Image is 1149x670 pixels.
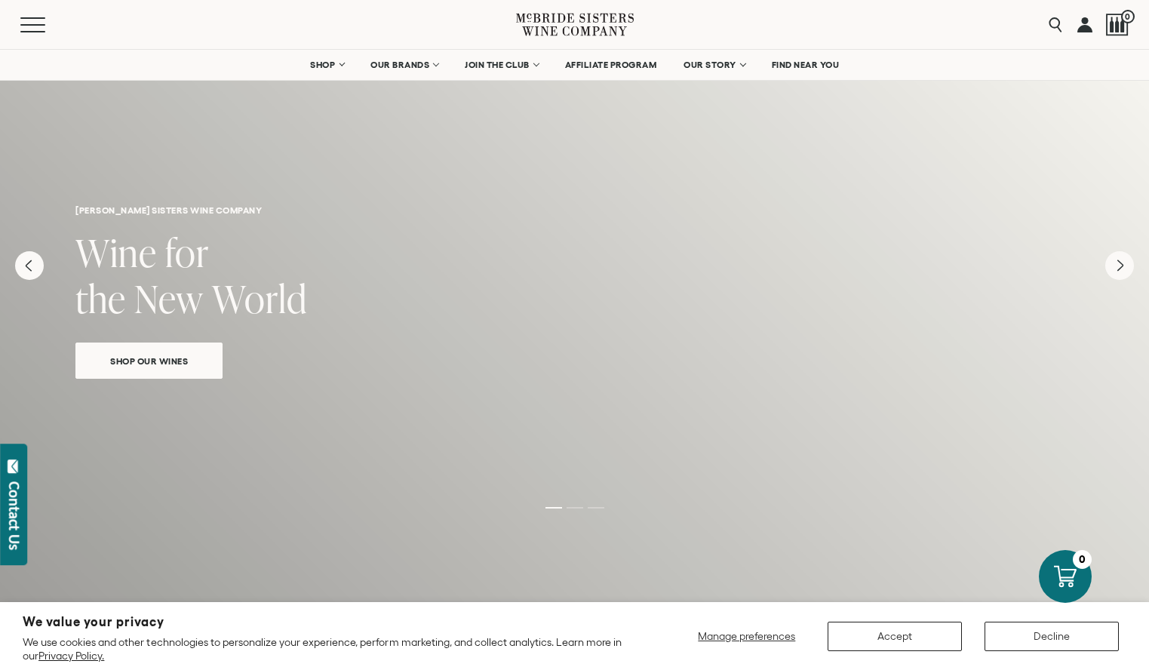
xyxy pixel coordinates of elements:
[684,60,736,70] span: OUR STORY
[545,507,562,509] li: Page dot 1
[674,50,754,80] a: OUR STORY
[985,622,1119,651] button: Decline
[762,50,849,80] a: FIND NEAR YOU
[555,50,667,80] a: AFFILIATE PROGRAM
[75,343,223,379] a: Shop Our Wines
[828,622,962,651] button: Accept
[567,507,583,509] li: Page dot 2
[465,60,530,70] span: JOIN THE CLUB
[20,17,75,32] button: Mobile Menu Trigger
[689,622,805,651] button: Manage preferences
[588,507,604,509] li: Page dot 3
[370,60,429,70] span: OUR BRANDS
[310,60,336,70] span: SHOP
[84,352,214,370] span: Shop Our Wines
[1121,10,1135,23] span: 0
[565,60,657,70] span: AFFILIATE PROGRAM
[23,635,634,662] p: We use cookies and other technologies to personalize your experience, perform marketing, and coll...
[7,481,22,550] div: Contact Us
[212,272,307,324] span: World
[38,650,104,662] a: Privacy Policy.
[1073,550,1092,569] div: 0
[75,205,1074,215] h6: [PERSON_NAME] sisters wine company
[23,616,634,629] h2: We value your privacy
[75,272,126,324] span: the
[772,60,840,70] span: FIND NEAR YOU
[134,272,204,324] span: New
[75,226,157,278] span: Wine
[361,50,447,80] a: OUR BRANDS
[15,251,44,280] button: Previous
[1105,251,1134,280] button: Next
[455,50,548,80] a: JOIN THE CLUB
[698,630,795,642] span: Manage preferences
[165,226,209,278] span: for
[300,50,353,80] a: SHOP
